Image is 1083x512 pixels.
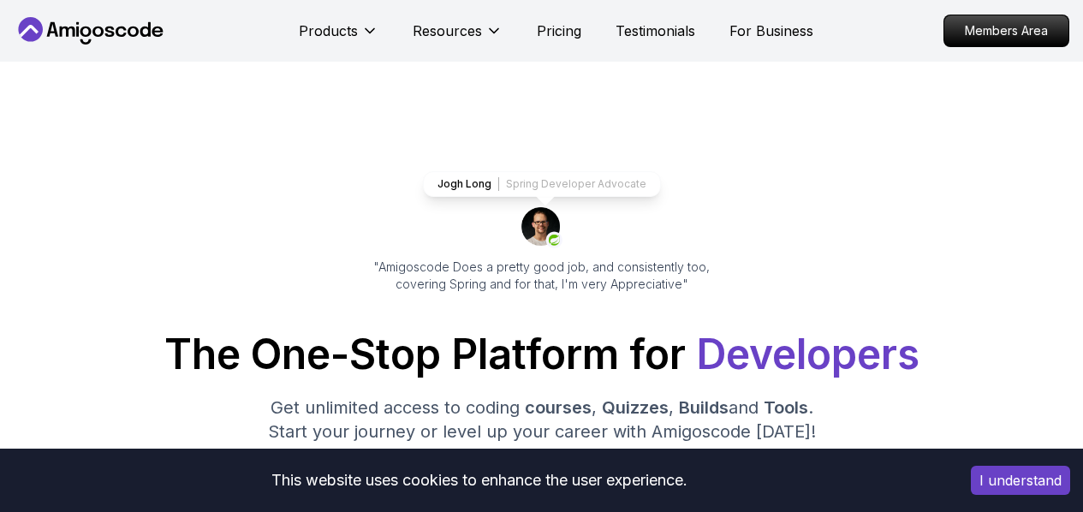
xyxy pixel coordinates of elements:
button: Resources [413,21,503,55]
p: Products [299,21,358,41]
button: Products [299,21,378,55]
h1: The One-Stop Platform for [14,334,1069,375]
span: Quizzes [602,397,669,418]
span: Builds [679,397,729,418]
img: josh long [521,207,562,248]
button: Accept cookies [971,466,1070,495]
span: courses [525,397,592,418]
div: This website uses cookies to enhance the user experience. [13,461,945,499]
p: Resources [413,21,482,41]
p: Jogh Long [437,177,491,191]
a: For Business [729,21,813,41]
span: Tools [764,397,808,418]
p: "Amigoscode Does a pretty good job, and consistently too, covering Spring and for that, I'm very ... [350,259,734,293]
a: Testimonials [616,21,695,41]
a: Members Area [943,15,1069,47]
p: Members Area [944,15,1068,46]
p: Spring Developer Advocate [506,177,646,191]
span: Developers [696,329,919,379]
a: Pricing [537,21,581,41]
p: Get unlimited access to coding , , and . Start your journey or level up your career with Amigosco... [254,396,830,444]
